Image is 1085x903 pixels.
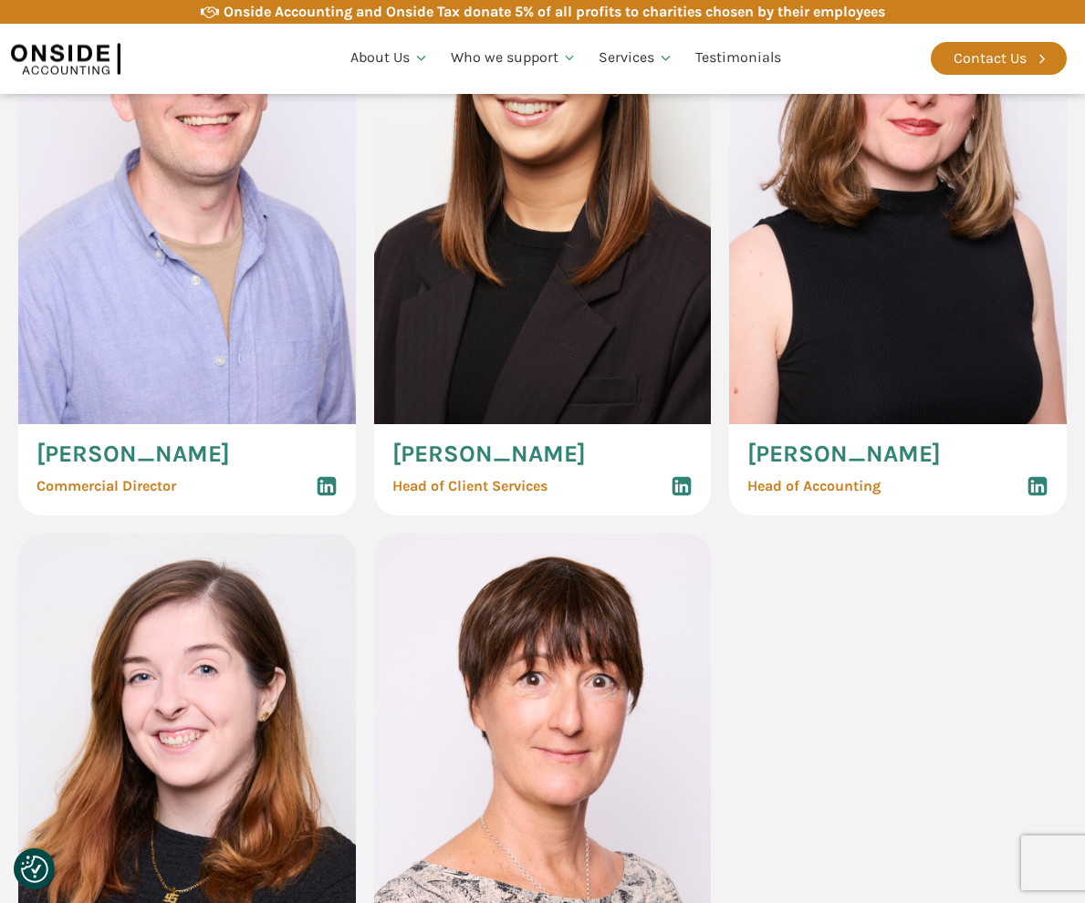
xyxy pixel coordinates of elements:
a: Who we support [440,27,589,89]
a: Testimonials [684,27,792,89]
a: Contact Us [931,42,1067,75]
span: Head of Client Services [392,479,548,493]
span: Head of Accounting [747,479,881,493]
span: [PERSON_NAME] [392,442,586,466]
a: About Us [339,27,440,89]
a: Services [588,27,684,89]
span: Commercial Director [37,479,176,493]
div: Contact Us [954,47,1027,70]
span: [PERSON_NAME] [37,442,230,466]
img: Revisit consent button [21,856,48,883]
button: Consent Preferences [21,856,48,883]
span: [PERSON_NAME] [747,442,941,466]
img: Onside Accounting [11,37,120,79]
